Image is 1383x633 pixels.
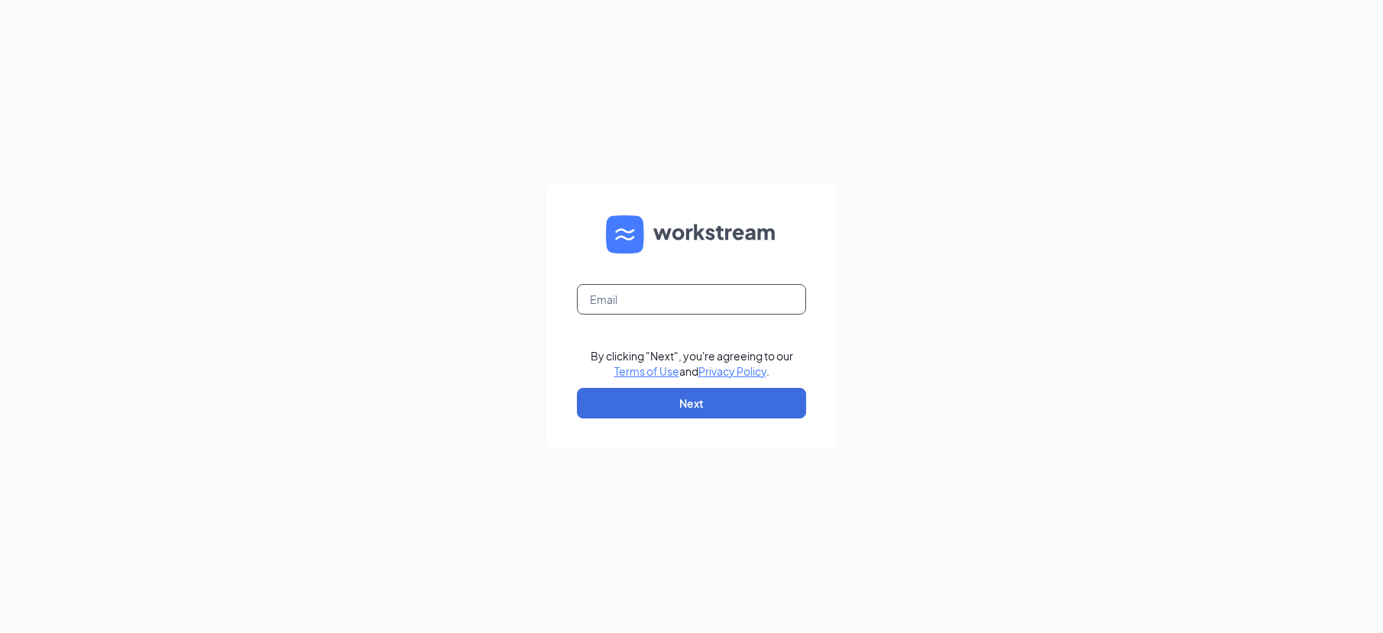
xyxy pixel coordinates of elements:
[577,284,806,315] input: Email
[614,364,679,378] a: Terms of Use
[577,388,806,418] button: Next
[698,364,766,378] a: Privacy Policy
[591,348,793,379] div: By clicking "Next", you're agreeing to our and .
[606,215,777,254] img: WS logo and Workstream text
